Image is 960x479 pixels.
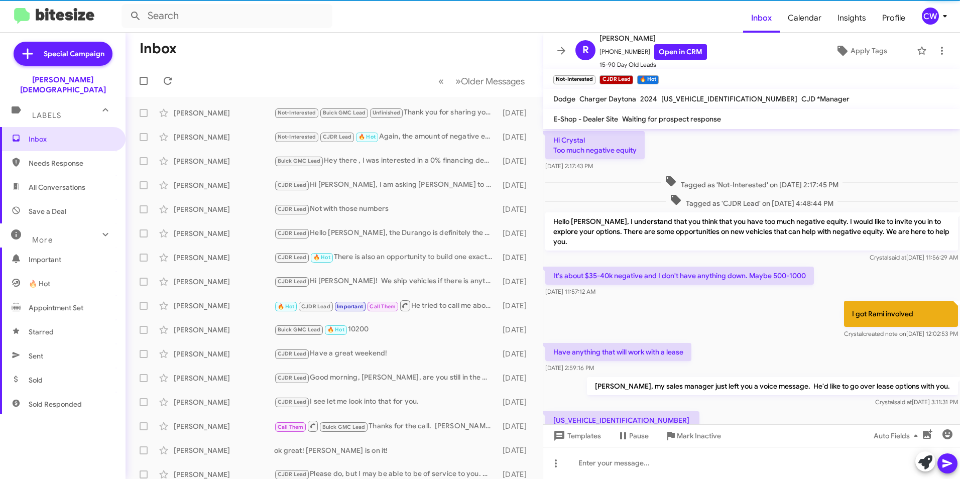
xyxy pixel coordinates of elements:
p: Hello [PERSON_NAME], I understand that you think that you have too much negative equity. I would ... [545,212,958,251]
div: Again, the amount of negative equity that you have is requiring the down payment if you are not t... [274,131,498,143]
div: [PERSON_NAME] [174,421,274,431]
span: CJDR Lead [278,471,307,477]
div: [PERSON_NAME] [174,204,274,214]
div: I see let me look into that for you. [274,396,498,408]
a: Profile [874,4,913,33]
div: Hi [PERSON_NAME]! We ship vehicles if there is anything that you are still interested in. We woul... [274,276,498,287]
a: Insights [829,4,874,33]
span: created note on [863,330,906,337]
div: [PERSON_NAME] [174,108,274,118]
a: Inbox [743,4,780,33]
span: Mark Inactive [677,427,721,445]
div: [PERSON_NAME] [174,445,274,455]
button: Mark Inactive [657,427,729,445]
span: Templates [551,427,601,445]
span: said at [889,254,906,261]
button: Pause [609,427,657,445]
span: Crystal [DATE] 3:11:31 PM [875,398,958,406]
span: 🔥 Hot [278,303,295,310]
span: Crystal [DATE] 12:02:53 PM [844,330,958,337]
span: 🔥 Hot [29,279,50,289]
div: [PERSON_NAME] [174,228,274,238]
div: [DATE] [498,373,535,383]
span: Buick GMC Lead [323,109,366,116]
span: Important [29,255,114,265]
span: Buick GMC Lead [278,158,321,164]
p: Have anything that will work with a lease [545,343,691,361]
div: [PERSON_NAME] [174,132,274,142]
span: Buick GMC Lead [278,326,321,333]
div: 10200 [274,324,498,335]
div: [DATE] [498,253,535,263]
span: CJD *Manager [801,94,850,103]
span: Special Campaign [44,49,104,59]
span: Older Messages [461,76,525,87]
div: [DATE] [498,349,535,359]
button: CW [913,8,949,25]
span: 15-90 Day Old Leads [599,60,707,70]
span: Call Them [278,424,304,430]
span: 🔥 Hot [313,254,330,261]
div: [PERSON_NAME] [174,397,274,407]
div: Hey there , I was interested in a 0% financing deal, but the guy told me that I can advertise is ... [274,155,498,167]
div: Not with those numbers [274,203,498,215]
span: Not-Interested [278,109,316,116]
div: [DATE] [498,301,535,311]
div: Hi [PERSON_NAME], I am asking [PERSON_NAME] to reach out to you instead of [PERSON_NAME]. He has ... [274,179,498,191]
span: 2024 [640,94,657,103]
small: Not-Interested [553,75,595,84]
span: Auto Fields [874,427,922,445]
span: Sold Responded [29,399,82,409]
div: [DATE] [498,325,535,335]
span: Call Them [370,303,396,310]
div: Have a great weekend! [274,348,498,360]
div: There is also an opportunity to build one exactly how you desire it. If this is something that yo... [274,252,498,263]
p: [PERSON_NAME], my sales manager just left you a voice message. He'd like to go over lease options... [587,377,958,395]
div: ok great! [PERSON_NAME] is on it! [274,445,498,455]
div: CW [922,8,939,25]
span: CJDR Lead [278,182,307,188]
button: Templates [543,427,609,445]
div: [PERSON_NAME] [174,325,274,335]
span: Labels [32,111,61,120]
span: » [455,75,461,87]
span: [DATE] 2:17:43 PM [545,162,593,170]
div: Thank you for sharing your feedback. I want to clarify that we didn’t yet have your credit inform... [274,107,498,118]
div: [DATE] [498,228,535,238]
div: [DATE] [498,132,535,142]
input: Search [122,4,332,28]
h1: Inbox [140,41,177,57]
div: [PERSON_NAME] [174,277,274,287]
span: « [438,75,444,87]
span: CJDR Lead [278,375,307,381]
div: [PERSON_NAME] [174,253,274,263]
div: [DATE] [498,397,535,407]
a: Calendar [780,4,829,33]
p: I got Rami involved [844,301,958,327]
div: [DATE] [498,108,535,118]
span: Sold [29,375,43,385]
span: CJDR Lead [278,350,307,357]
div: [PERSON_NAME] [174,301,274,311]
span: Apply Tags [851,42,887,60]
span: said at [894,398,912,406]
span: Appointment Set [29,303,83,313]
span: CJDR Lead [278,399,307,405]
span: Starred [29,327,54,337]
span: CJDR Lead [301,303,330,310]
span: [PERSON_NAME] [599,32,707,44]
div: He tried to call me about a grey rebel that wasn't on the radar at all [274,299,498,312]
span: More [32,235,53,245]
span: CJDR Lead [278,254,307,261]
button: Apply Tags [810,42,912,60]
span: 🔥 Hot [327,326,344,333]
span: E-Shop - Dealer Site [553,114,618,124]
span: 🔥 Hot [358,134,376,140]
span: R [582,42,589,58]
p: It's about $35-40k negative and I don't have anything down. Maybe 500-1000 [545,267,814,285]
div: [DATE] [498,277,535,287]
div: Hello [PERSON_NAME], the Durango is definitely the vehicle to change your mind! What day and time... [274,227,498,239]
